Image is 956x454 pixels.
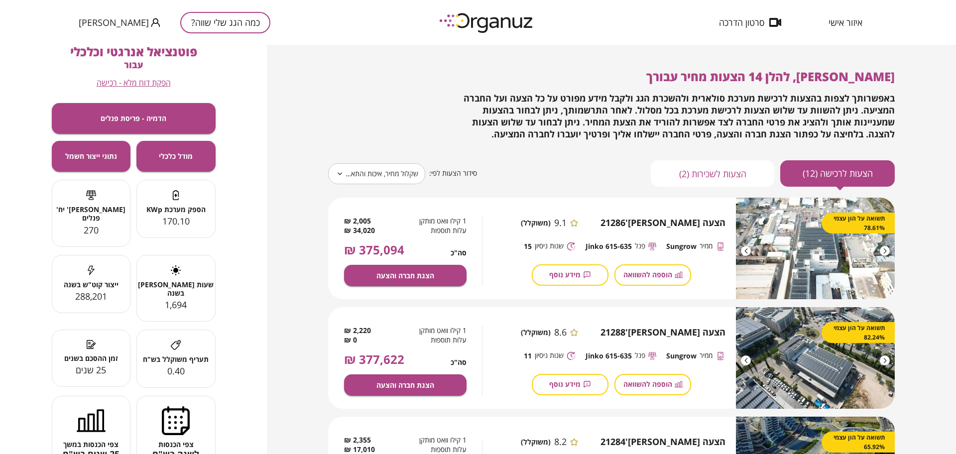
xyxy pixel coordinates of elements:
[600,327,725,338] span: הצעה [PERSON_NAME]' 21288
[635,351,645,360] span: פנל
[521,328,551,337] span: (משוקלל)
[387,436,467,445] span: 1 קילו וואט מותקן
[344,217,371,226] span: 2,005 ₪
[700,351,713,360] span: ממיר
[75,290,107,302] span: 288,201
[429,169,477,178] span: סידור הצעות לפי:
[586,242,632,250] span: Jinko 615-635
[376,381,434,389] span: הצגת חברה והצעה
[736,307,895,409] img: image
[76,364,106,376] span: 25 שנים
[814,17,877,27] button: איזור אישי
[387,226,467,235] span: עלות תוספות
[52,103,216,134] button: הדמיה - פריסת פנלים
[635,241,645,251] span: פנל
[344,436,371,445] span: 2,355 ₪
[344,374,467,396] button: הצגת חברה והצעה
[165,299,187,311] span: 1,694
[524,242,532,250] span: 15
[532,264,608,286] button: מידע נוסף
[549,380,581,388] span: מידע נוסף
[451,248,467,257] span: סה"כ
[623,270,672,279] span: הוספה להשוואה
[328,160,425,188] div: שקלול מחיר, איכות והתאמה
[666,351,697,360] span: Sungrow
[614,374,691,395] button: הוספה להשוואה
[554,218,567,228] span: 9.1
[159,152,193,160] span: מודל כלכלי
[554,327,567,338] span: 8.6
[451,358,467,366] span: סה"כ
[137,440,215,449] span: צפי הכנסות
[136,141,216,172] button: מודל כלכלי
[52,354,130,362] span: זמן ההסכם בשנים
[52,141,131,172] button: נתוני ייצור חשמל
[700,241,713,251] span: ממיר
[97,78,171,88] button: הפקת דוח מלא - רכישה
[535,241,564,251] span: שנות ניסיון
[344,265,467,286] button: הצגת חברה והצעה
[124,59,143,71] span: עבור
[344,226,375,235] span: 34,020 ₪
[344,326,371,336] span: 2,220 ₪
[162,215,190,227] span: 170.10
[52,205,130,223] span: [PERSON_NAME]' יח' פנלים
[52,440,130,449] span: צפי הכנסות במשך
[84,224,99,236] span: 270
[549,270,581,279] span: מידע נוסף
[535,351,564,360] span: שנות ניסיון
[666,242,697,250] span: Sungrow
[623,380,672,388] span: הוספה להשוואה
[651,160,774,187] button: הצעות לשכירות (2)
[344,336,357,345] span: 0 ₪
[464,92,895,140] span: באפשרותך לצפות בהצעות לרכישת מערכת סולארית ולהשכרת הגג ולקבל מידע מפורט על כל הצעה ועל החברה המצי...
[344,243,404,257] span: 375,094 ₪
[600,437,725,448] span: הצעה [PERSON_NAME]' 21284
[167,365,185,377] span: 0.40
[521,219,551,227] span: (משוקלל)
[614,264,691,286] button: הוספה להשוואה
[646,68,895,85] span: [PERSON_NAME], להלן 14 הצעות מחיר עבורך
[180,12,270,33] button: כמה הגג שלי שווה?
[65,152,117,160] span: נתוני ייצור חשמל
[387,336,467,345] span: עלות תוספות
[736,198,895,299] img: image
[780,160,895,187] button: הצעות לרכישה (12)
[829,17,862,27] span: איזור אישי
[79,17,149,27] span: [PERSON_NAME]
[554,437,567,448] span: 8.2
[52,280,130,289] span: ייצור קוט"ש בשנה
[387,326,467,336] span: 1 קילו וואט מותקן
[832,214,885,232] span: תשואה על הון עצמי 78.61%
[586,351,632,360] span: Jinko 615-635
[137,355,215,363] span: תעריף משוקלל בש"ח
[137,280,215,298] span: שעות [PERSON_NAME] בשנה
[719,17,764,27] span: סרטון הדרכה
[387,217,467,226] span: 1 קילו וואט מותקן
[832,323,885,342] span: תשואה על הון עצמי 82.24%
[137,205,215,214] span: הספק מערכת KWp
[344,352,404,366] span: 377,622 ₪
[70,43,197,60] span: פוטנציאל אנרגטי וכלכלי
[521,438,551,446] span: (משוקלל)
[600,218,725,228] span: הצעה [PERSON_NAME]' 21286
[524,351,532,360] span: 11
[376,271,434,280] span: הצגת חברה והצעה
[79,16,160,29] button: [PERSON_NAME]
[101,114,166,122] span: הדמיה - פריסת פנלים
[432,9,542,36] img: logo
[832,433,885,452] span: תשואה על הון עצמי 65.92%
[532,374,608,395] button: מידע נוסף
[704,17,796,27] button: סרטון הדרכה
